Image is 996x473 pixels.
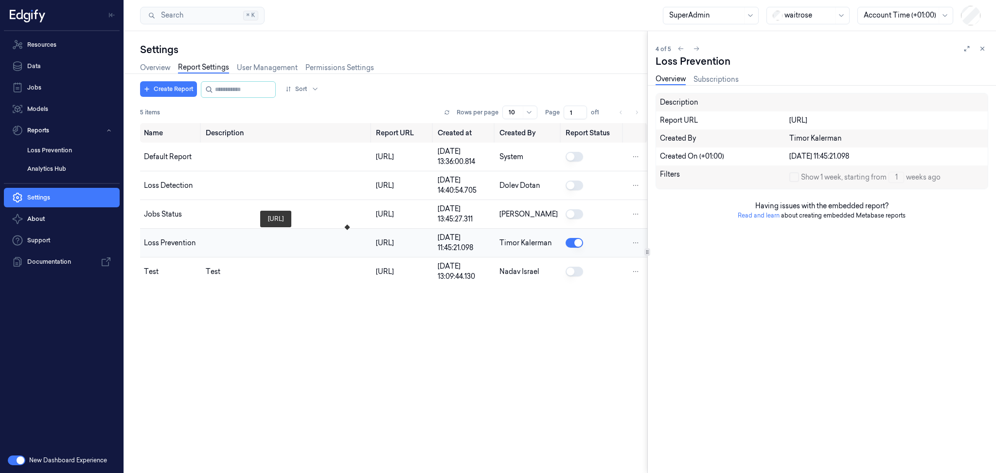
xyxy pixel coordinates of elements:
[499,267,558,277] div: Nadav Israel
[656,45,671,53] span: 4 of 5
[789,115,984,126] div: [URL]
[660,97,790,108] div: Description
[738,212,780,219] a: Read and learn
[140,108,160,117] span: 5 items
[499,238,558,248] div: Timor Kalerman
[4,231,120,250] a: Support
[660,133,790,144] div: Created By
[178,62,229,73] a: Report Settings
[499,209,558,219] div: [PERSON_NAME]
[789,151,984,162] div: [DATE] 11:45:21.098
[438,233,492,253] div: [DATE] 11:45:21.098
[889,172,904,182] div: 1
[4,209,120,229] button: About
[906,172,941,182] span: weeks ago
[4,56,120,76] a: Data
[801,172,887,182] span: Show 1 week, starting from
[4,188,120,207] a: Settings
[738,211,906,220] p: about creating embedded Metabase reports
[438,204,492,224] div: [DATE] 13:45:27.311
[144,152,198,162] div: Default Report
[372,123,434,143] th: Report URL
[4,99,120,119] a: Models
[434,123,496,143] th: Created at
[19,142,120,159] a: Loss Prevention
[376,181,430,191] div: [URL]
[237,63,298,73] a: User Management
[496,123,562,143] th: Created By
[144,209,198,219] div: Jobs Status
[438,175,492,196] div: [DATE] 14:40:54.705
[694,74,739,85] a: Subscriptions
[157,10,183,20] span: Search
[144,181,198,191] div: Loss Detection
[376,209,430,219] div: [URL]
[144,238,198,248] div: Loss Prevention
[4,252,120,272] a: Documentation
[499,181,558,191] div: Dolev Dotan
[4,78,120,97] a: Jobs
[789,133,984,144] div: Timor Kalerman
[755,201,889,211] p: Having issues with the embedded report?
[4,35,120,55] a: Resources
[140,43,647,56] div: Settings
[144,267,198,277] div: Test
[4,121,120,140] button: Reports
[19,161,120,177] a: Analytics Hub
[438,146,492,167] div: [DATE] 13:36:00.814
[305,63,374,73] a: Permissions Settings
[140,7,265,24] button: Search⌘K
[202,123,372,143] th: Description
[499,152,558,162] div: System
[104,7,120,23] button: Toggle Navigation
[656,74,686,85] a: Overview
[562,123,623,143] th: Report Status
[660,115,790,126] div: Report URL
[140,63,170,73] a: Overview
[438,261,492,282] div: [DATE] 13:09:44.130
[656,55,730,68] div: Loss Prevention
[457,108,498,117] p: Rows per page
[591,108,606,117] span: of 1
[140,81,197,97] button: Create Report
[614,106,643,119] nav: pagination
[140,123,202,143] th: Name
[660,151,790,162] div: Created On (+01:00)
[206,267,368,277] div: Test
[376,238,430,248] div: [URL]
[376,152,430,162] div: [URL]
[660,169,790,185] div: Filters
[376,267,430,277] div: [URL]
[545,108,560,117] span: Page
